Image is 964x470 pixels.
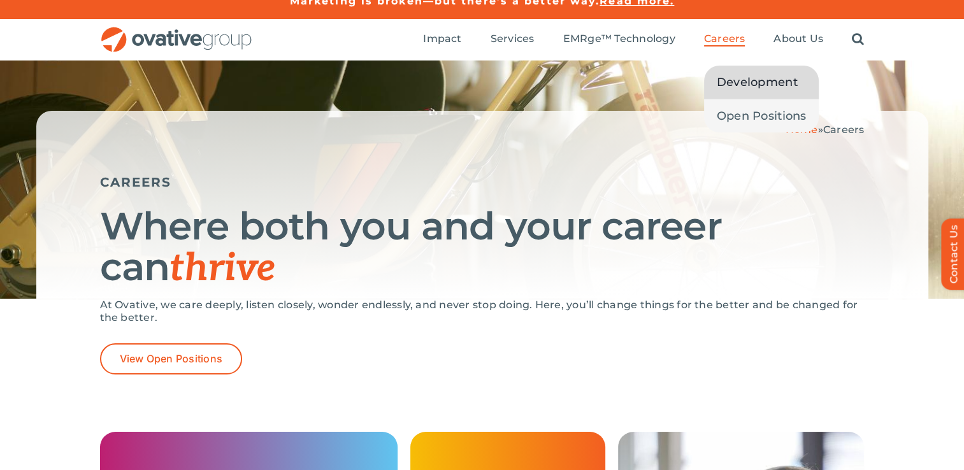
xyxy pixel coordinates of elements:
[717,73,798,91] span: Development
[120,353,223,365] span: View Open Positions
[100,206,865,289] h1: Where both you and your career can
[423,32,461,45] span: Impact
[704,66,819,99] a: Development
[563,32,675,45] span: EMRge™ Technology
[773,32,823,46] a: About Us
[786,124,865,136] span: »
[100,343,243,374] a: View Open Positions
[100,174,865,190] h5: CAREERS
[563,32,675,46] a: EMRge™ Technology
[717,107,807,125] span: Open Positions
[773,32,823,45] span: About Us
[704,32,745,45] span: Careers
[704,99,819,132] a: Open Positions
[823,124,865,136] span: Careers
[491,32,535,45] span: Services
[852,32,864,46] a: Search
[704,32,745,46] a: Careers
[100,25,253,38] a: OG_Full_horizontal_RGB
[100,299,865,324] p: At Ovative, we care deeply, listen closely, wonder endlessly, and never stop doing. Here, you’ll ...
[423,32,461,46] a: Impact
[491,32,535,46] a: Services
[423,19,864,60] nav: Menu
[169,246,276,292] span: thrive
